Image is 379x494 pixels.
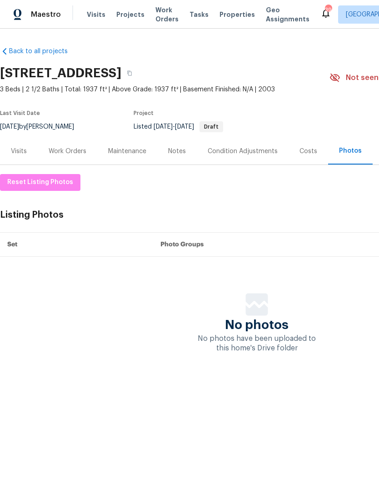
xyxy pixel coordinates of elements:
[49,147,86,156] div: Work Orders
[154,124,173,130] span: [DATE]
[154,124,194,130] span: -
[134,124,223,130] span: Listed
[116,10,145,19] span: Projects
[87,10,105,19] span: Visits
[266,5,309,24] span: Geo Assignments
[200,124,222,130] span: Draft
[198,335,316,352] span: No photos have been uploaded to this home's Drive folder
[108,147,146,156] div: Maintenance
[31,10,61,19] span: Maestro
[7,177,73,188] span: Reset Listing Photos
[155,5,179,24] span: Work Orders
[121,65,138,81] button: Copy Address
[325,5,331,15] div: 39
[299,147,317,156] div: Costs
[339,146,362,155] div: Photos
[225,320,289,329] span: No photos
[208,147,278,156] div: Condition Adjustments
[189,11,209,18] span: Tasks
[175,124,194,130] span: [DATE]
[134,110,154,116] span: Project
[11,147,27,156] div: Visits
[219,10,255,19] span: Properties
[168,147,186,156] div: Notes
